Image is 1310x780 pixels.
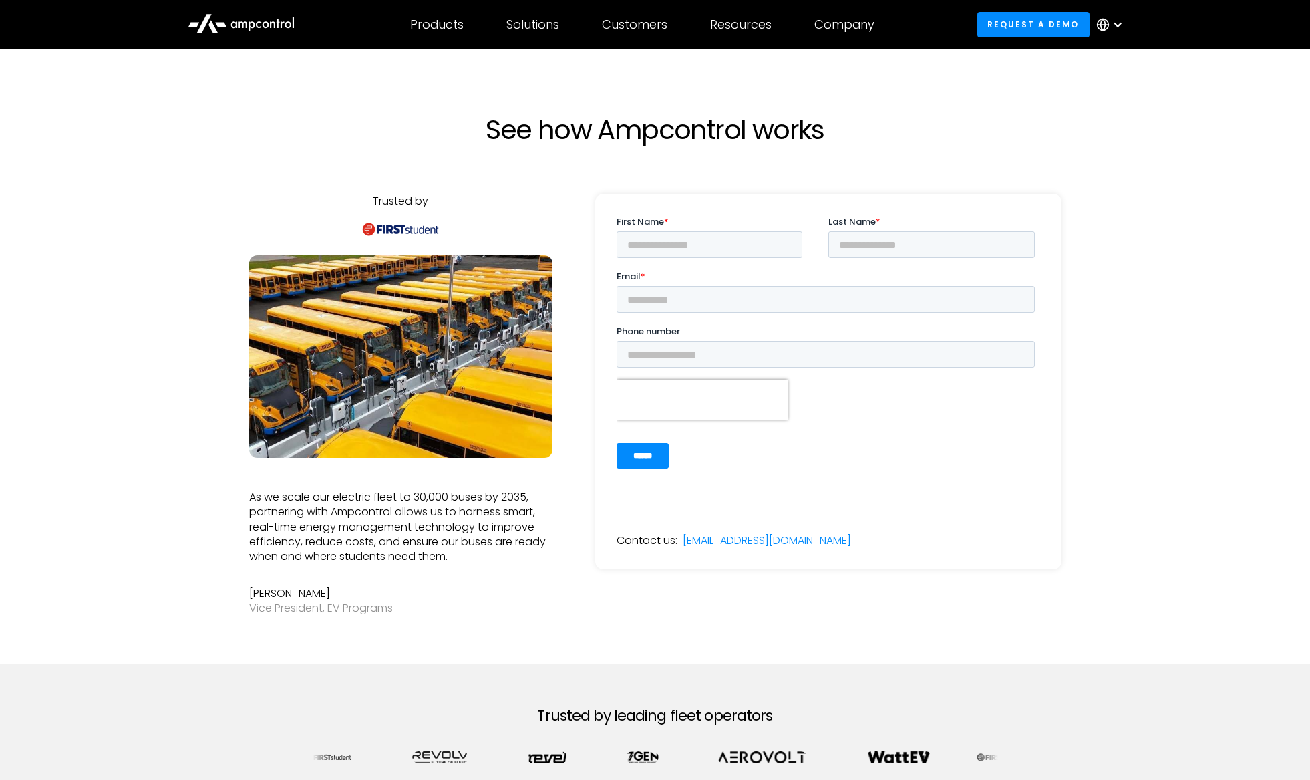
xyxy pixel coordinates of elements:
div: Resources [710,17,772,32]
a: [EMAIL_ADDRESS][DOMAIN_NAME] [683,533,851,548]
div: Solutions [506,17,559,32]
div: Company [814,17,874,32]
iframe: Form 0 [617,215,1040,480]
div: Customers [602,17,667,32]
div: Products [410,17,464,32]
h1: See how Ampcontrol works [361,114,949,146]
a: Request a demo [977,12,1090,37]
div: Contact us: [617,533,677,548]
h2: Trusted by leading fleet operators [537,707,772,725]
